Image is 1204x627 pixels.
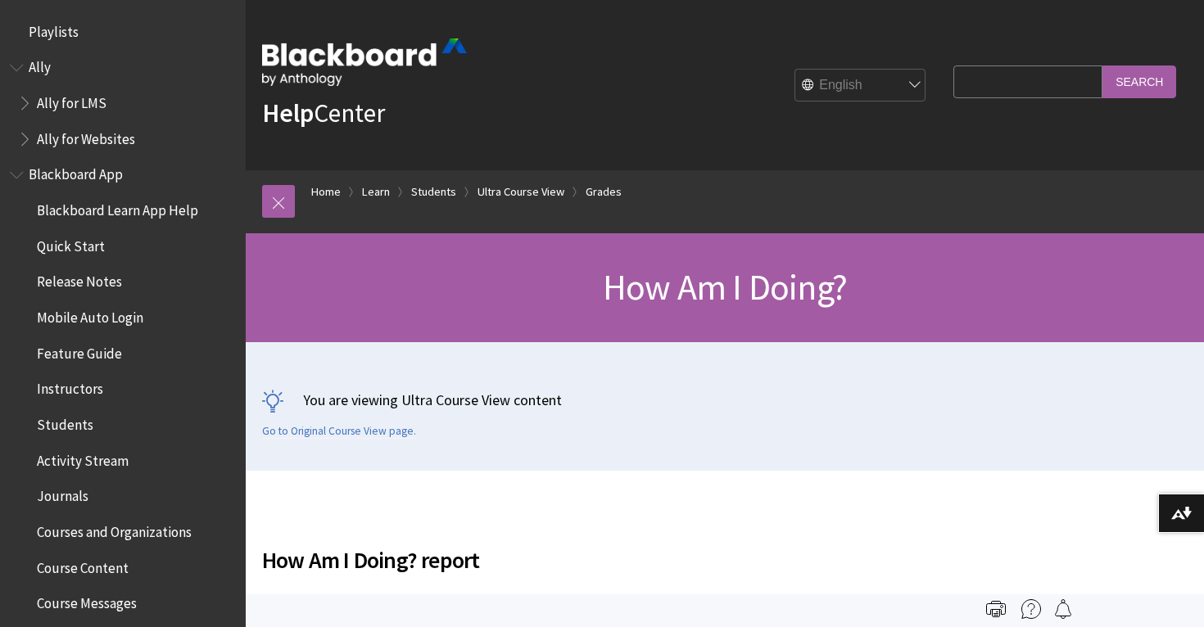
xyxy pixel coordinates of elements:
span: Playlists [29,18,79,40]
img: Blackboard by Anthology [262,38,467,86]
strong: Help [262,97,314,129]
span: Courses and Organizations [37,518,192,540]
span: Feature Guide [37,340,122,362]
span: How Am I Doing? [603,264,847,309]
a: Learn [362,182,390,202]
span: Ally for LMS [37,89,106,111]
img: Print [986,599,1006,619]
span: Blackboard App [29,161,123,183]
span: Journals [37,483,88,505]
img: More help [1021,599,1041,619]
span: How Am I Doing? [287,593,393,611]
span: Blackboard Learn App Help [37,196,198,219]
a: Ultra Course View [478,182,564,202]
input: Search [1102,65,1176,97]
a: Go to Original Course View page. [262,424,416,439]
nav: Book outline for Anthology Ally Help [10,54,236,153]
span: Quick Start [37,232,105,255]
a: Grades [586,182,622,202]
span: How Am I Doing? report [262,543,945,577]
a: HelpCenter [262,97,385,129]
span: Course Content [37,554,129,576]
span: Course Messages [37,590,137,612]
a: Students [411,182,456,202]
img: Follow this page [1053,599,1073,619]
span: Students [37,411,93,433]
span: Instructors [37,376,103,398]
span: Release Notes [37,268,122,291]
nav: Book outline for Playlists [10,18,236,46]
span: Activity Stream [37,447,129,469]
a: Home [311,182,341,202]
span: Ally for Websites [37,125,135,147]
span: Mobile Auto Login [37,304,143,326]
select: Site Language Selector [795,70,926,102]
p: You are viewing Ultra Course View content [262,390,1188,410]
span: Ally [29,54,51,76]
